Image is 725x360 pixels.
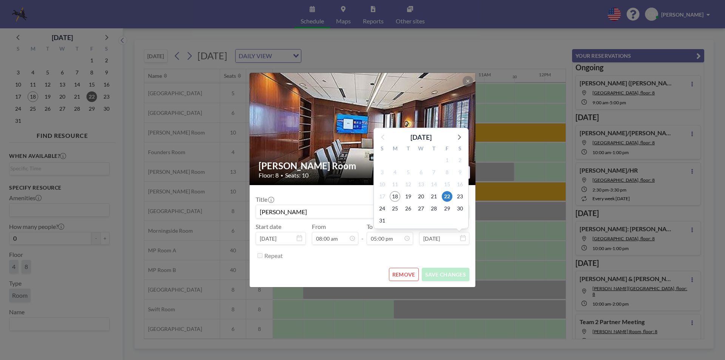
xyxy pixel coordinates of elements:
button: REMOVE [389,268,419,281]
label: Title [256,196,273,203]
input: (No title) [256,205,469,218]
label: From [312,223,326,230]
span: • [281,173,283,178]
label: Start date [256,223,281,230]
label: To [367,223,373,230]
img: 537.jpg [250,10,476,248]
span: Seats: 10 [285,172,309,179]
h2: [PERSON_NAME] Room [259,160,467,172]
span: Floor: 8 [259,172,279,179]
span: - [361,226,364,242]
label: Repeat [264,252,283,260]
button: SAVE CHANGES [422,268,469,281]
